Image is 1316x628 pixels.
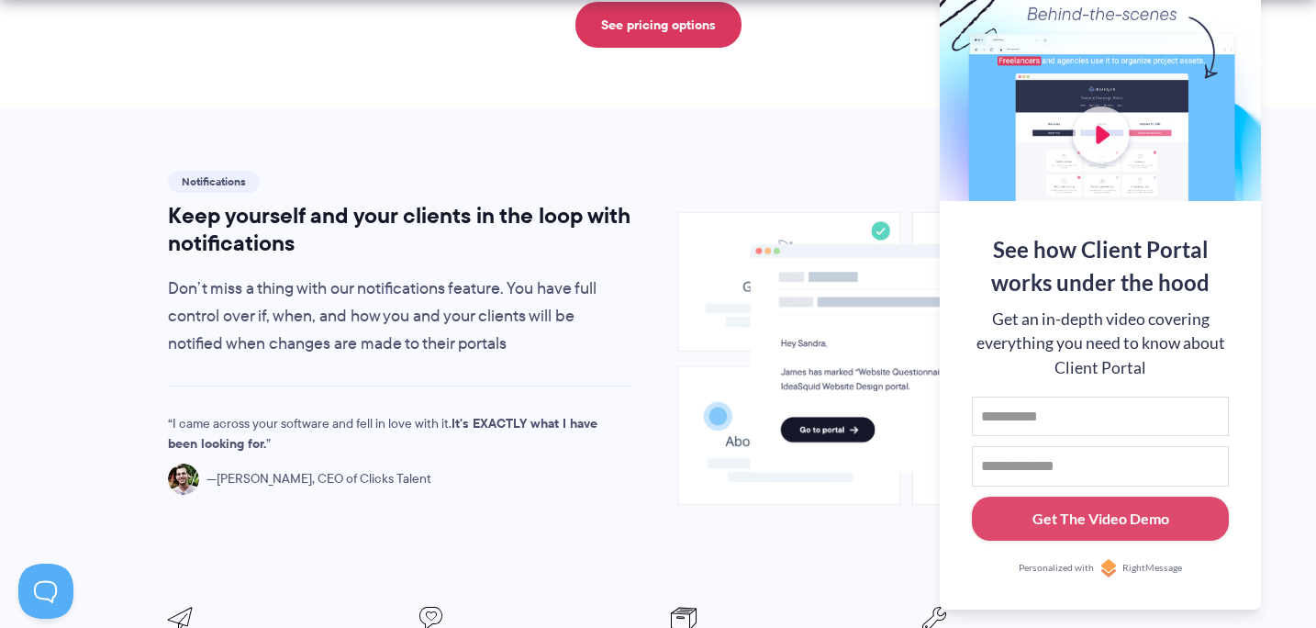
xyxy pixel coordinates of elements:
img: Personalized with RightMessage [1099,559,1118,578]
a: Personalized withRightMessage [972,559,1229,578]
iframe: Toggle Customer Support [18,564,73,619]
div: Get The Video Demo [1032,508,1169,530]
a: See pricing options [575,2,742,48]
div: Get an in-depth video covering everything you need to know about Client Portal [972,308,1229,380]
span: Notifications [168,171,260,193]
div: See how Client Portal works under the hood [972,233,1229,299]
p: I came across your software and fell in love with it. [168,414,599,454]
span: Personalized with [1019,561,1094,576]
span: [PERSON_NAME], CEO of Clicks Talent [206,469,431,489]
button: Get The Video Demo [972,497,1229,542]
strong: It's EXACTLY what I have been looking for. [168,413,597,454]
span: RightMessage [1122,561,1182,576]
h2: Keep yourself and your clients in the loop with notifications [168,202,631,257]
p: Don’t miss a thing with our notifications feature. You have full control over if, when, and how y... [168,275,631,358]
